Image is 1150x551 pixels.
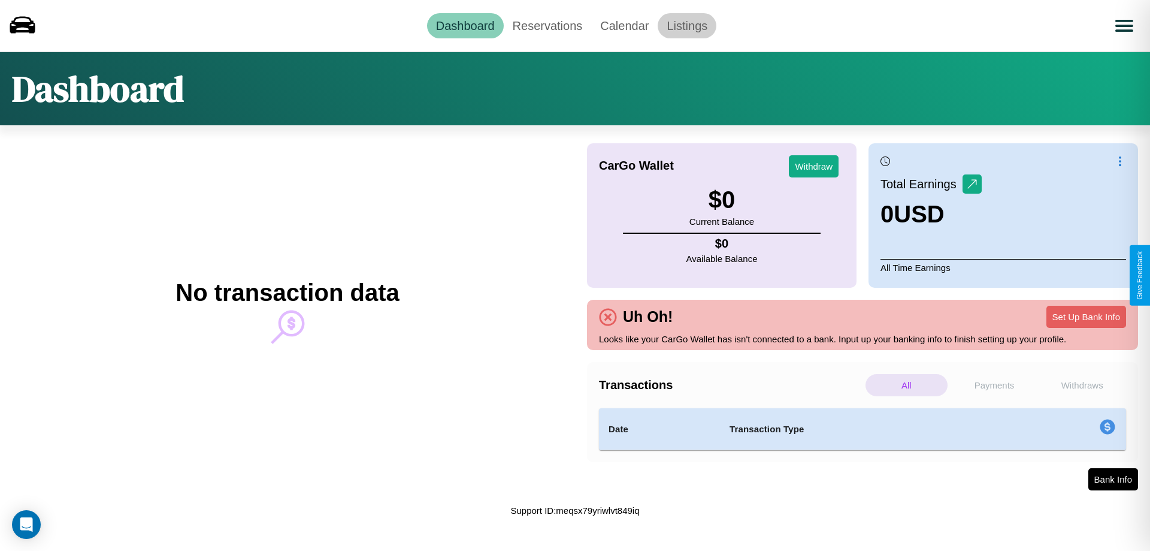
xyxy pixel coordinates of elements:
table: simple table [599,408,1126,450]
button: Withdraw [789,155,839,177]
a: Calendar [591,13,658,38]
p: All Time Earnings [880,259,1126,276]
div: Give Feedback [1136,251,1144,300]
p: Support ID: meqsx79yriwlvt849iq [510,502,639,519]
a: Dashboard [427,13,504,38]
p: Total Earnings [880,173,963,195]
h4: $ 0 [686,237,758,251]
div: Open Intercom Messenger [12,510,41,539]
h1: Dashboard [12,64,184,113]
a: Reservations [504,13,592,38]
h3: 0 USD [880,201,982,228]
button: Open menu [1107,9,1141,43]
p: Current Balance [689,213,754,230]
button: Bank Info [1088,468,1138,490]
a: Listings [658,13,716,38]
h4: Uh Oh! [617,308,679,326]
p: Payments [954,374,1036,396]
p: Available Balance [686,251,758,267]
button: Set Up Bank Info [1046,306,1126,328]
p: Withdraws [1041,374,1123,396]
p: Looks like your CarGo Wallet has isn't connected to a bank. Input up your banking info to finish ... [599,331,1126,347]
h4: Transactions [599,378,862,392]
h2: No transaction data [175,279,399,306]
h3: $ 0 [689,186,754,213]
p: All [865,374,948,396]
h4: CarGo Wallet [599,159,674,173]
h4: Date [609,422,710,436]
h4: Transaction Type [730,422,1001,436]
